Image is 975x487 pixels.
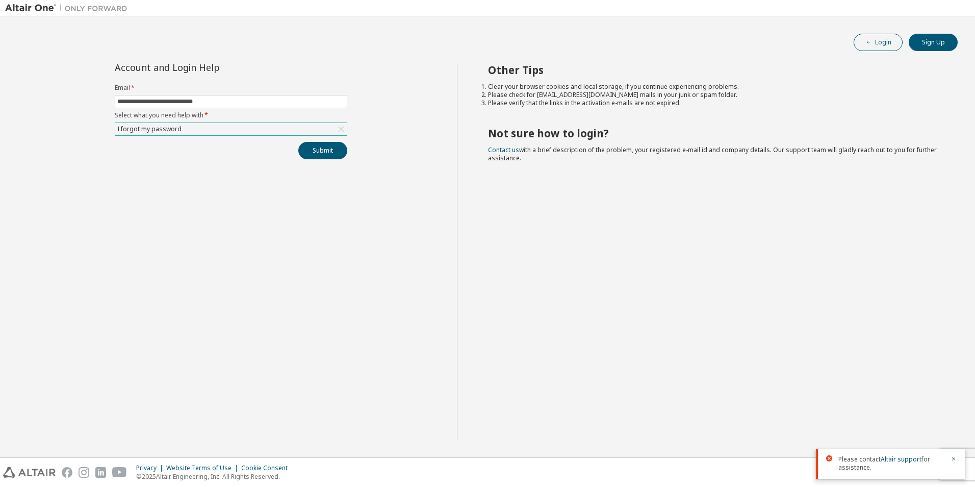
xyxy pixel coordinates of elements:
[115,63,301,71] div: Account and Login Help
[241,464,294,472] div: Cookie Consent
[488,91,940,99] li: Please check for [EMAIL_ADDRESS][DOMAIN_NAME] mails in your junk or spam folder.
[488,83,940,91] li: Clear your browser cookies and local storage, if you continue experiencing problems.
[488,145,519,154] a: Contact us
[909,34,958,51] button: Sign Up
[3,467,56,478] img: altair_logo.svg
[79,467,89,478] img: instagram.svg
[488,145,937,162] span: with a brief description of the problem, your registered e-mail id and company details. Our suppo...
[62,467,72,478] img: facebook.svg
[5,3,133,13] img: Altair One
[488,63,940,77] h2: Other Tips
[488,99,940,107] li: Please verify that the links in the activation e-mails are not expired.
[115,111,347,119] label: Select what you need help with
[854,34,903,51] button: Login
[166,464,241,472] div: Website Terms of Use
[116,124,183,135] div: I forgot my password
[112,467,127,478] img: youtube.svg
[838,455,944,472] span: Please contact for assistance.
[136,472,294,481] p: © 2025 Altair Engineering, Inc. All Rights Reserved.
[298,142,347,159] button: Submit
[115,84,347,92] label: Email
[488,127,940,140] h2: Not sure how to login?
[136,464,166,472] div: Privacy
[881,455,921,464] a: Altair support
[95,467,106,478] img: linkedin.svg
[115,123,347,135] div: I forgot my password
